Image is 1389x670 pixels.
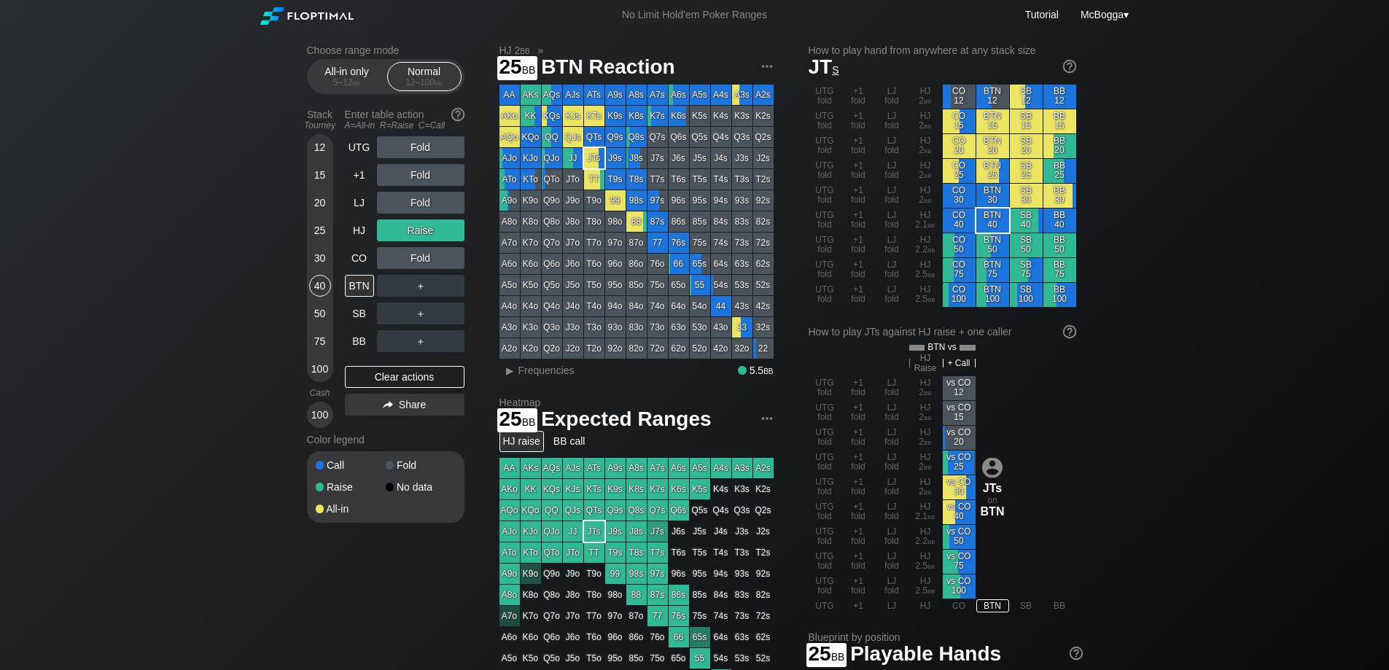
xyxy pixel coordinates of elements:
div: 12 – 100 [394,77,455,87]
div: 54o [690,296,710,316]
div: CO 100 [943,283,976,307]
div: A8s [626,85,647,105]
div: CO 20 [943,134,976,158]
div: J3s [732,148,752,168]
div: Q3s [732,127,752,147]
div: 64o [669,296,689,316]
div: All-in only [314,63,381,90]
div: SB 40 [1010,209,1043,233]
div: 43s [732,296,752,316]
div: J3o [563,317,583,338]
div: K3s [732,106,752,126]
div: ATo [499,169,520,190]
div: CO [345,247,374,269]
div: Q7o [542,233,562,253]
div: T6s [669,169,689,190]
div: UTG fold [809,159,841,183]
span: bb [924,170,932,180]
div: 75 [309,330,331,352]
div: 93o [605,317,626,338]
img: help.32db89a4.svg [1062,58,1078,74]
div: A9o [499,190,520,211]
div: BTN 40 [976,209,1009,233]
div: 54s [711,275,731,295]
img: icon-avatar.b40e07d9.svg [982,457,1003,478]
div: BTN 100 [976,283,1009,307]
div: BB 50 [1043,233,1076,257]
div: 52s [753,275,774,295]
div: Q8s [626,127,647,147]
div: LJ fold [876,209,909,233]
div: 84o [626,296,647,316]
div: 33 [732,317,752,338]
div: SB 12 [1010,85,1043,109]
div: 12 [309,136,331,158]
div: J8s [626,148,647,168]
div: A5s [690,85,710,105]
div: Q9s [605,127,626,147]
div: SB 15 [1010,109,1043,133]
div: A3s [732,85,752,105]
div: LJ fold [876,258,909,282]
div: Fold [377,192,464,214]
div: 75s [690,233,710,253]
div: LJ fold [876,184,909,208]
div: Q5o [542,275,562,295]
div: K9s [605,106,626,126]
div: 98s [626,190,647,211]
div: UTG fold [809,209,841,233]
div: T5o [584,275,604,295]
div: J7o [563,233,583,253]
span: bb [924,120,932,131]
span: bb [927,219,935,230]
div: T4s [711,169,731,190]
div: BB 40 [1043,209,1076,233]
div: Q6o [542,254,562,274]
div: BB 100 [1043,283,1076,307]
div: A4o [499,296,520,316]
span: bb [924,145,932,155]
div: J4s [711,148,731,168]
div: T9s [605,169,626,190]
div: SB 20 [1010,134,1043,158]
div: Q6s [669,127,689,147]
div: HJ 2 [909,85,942,109]
div: BB 30 [1043,184,1076,208]
div: Raise [377,219,464,241]
div: K5o [521,275,541,295]
div: LJ [345,192,374,214]
div: 55 [690,275,710,295]
div: T7o [584,233,604,253]
div: QJs [563,127,583,147]
h2: How to play hand from anywhere at any stack size [809,44,1076,56]
div: 96s [669,190,689,211]
div: 65s [690,254,710,274]
div: QQ [542,127,562,147]
div: UTG fold [809,85,841,109]
div: 86s [669,211,689,232]
div: 84s [711,211,731,232]
div: 53s [732,275,752,295]
div: A2s [753,85,774,105]
div: 98o [605,211,626,232]
div: +1 fold [842,159,875,183]
span: 25 [497,56,538,80]
div: BB 12 [1043,85,1076,109]
span: bb [927,294,935,304]
div: SB 30 [1010,184,1043,208]
div: CO 40 [943,209,976,233]
div: A7s [647,85,668,105]
div: UTG fold [809,134,841,158]
div: K6s [669,106,689,126]
div: UTG fold [809,184,841,208]
div: Q7s [647,127,668,147]
div: 73s [732,233,752,253]
div: UTG fold [809,283,841,307]
div: LJ fold [876,283,909,307]
div: KTs [584,106,604,126]
div: BB 75 [1043,258,1076,282]
div: K5s [690,106,710,126]
div: AA [499,85,520,105]
div: QTs [584,127,604,147]
div: T9o [584,190,604,211]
